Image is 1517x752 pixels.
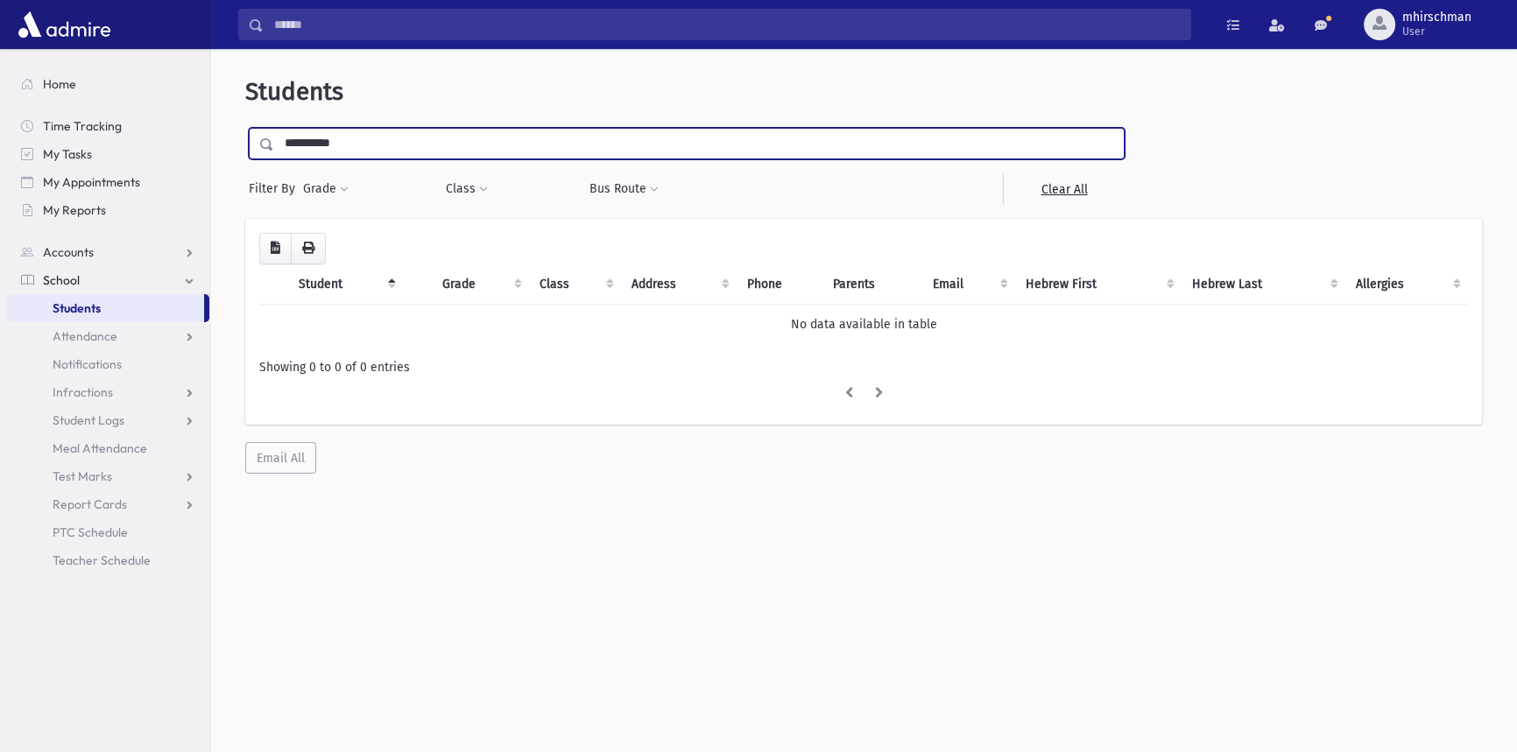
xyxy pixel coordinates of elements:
img: AdmirePro [14,7,115,42]
span: Report Cards [53,496,127,512]
span: My Reports [43,202,106,218]
span: Filter By [249,179,302,198]
span: Time Tracking [43,118,122,134]
span: Students [53,300,101,316]
th: Hebrew Last: activate to sort column ascending [1182,264,1345,305]
a: Home [7,70,209,98]
a: School [7,266,209,294]
span: Teacher Schedule [53,552,151,568]
td: No data available in table [259,304,1468,344]
button: Grade [302,173,349,205]
button: Class [445,173,489,205]
span: Student Logs [53,412,124,428]
a: Time Tracking [7,112,209,140]
a: Teacher Schedule [7,546,209,574]
th: Hebrew First: activate to sort column ascending [1015,264,1182,305]
span: User [1402,25,1471,39]
a: Students [7,294,204,322]
button: Print [291,233,326,264]
span: Test Marks [53,468,112,484]
span: My Appointments [43,174,140,190]
th: Grade: activate to sort column ascending [432,264,529,305]
span: PTC Schedule [53,524,128,540]
span: Meal Attendance [53,440,147,456]
input: Search [264,9,1190,40]
th: Address: activate to sort column ascending [621,264,737,305]
span: Students [245,77,343,106]
a: Student Logs [7,406,209,434]
button: CSV [259,233,292,264]
a: Test Marks [7,462,209,490]
a: Clear All [1003,173,1125,205]
a: Accounts [7,238,209,266]
span: My Tasks [43,146,92,162]
th: Phone [736,264,822,305]
span: Notifications [53,356,122,372]
th: Allergies: activate to sort column ascending [1345,264,1468,305]
span: Accounts [43,244,94,260]
span: Infractions [53,384,113,400]
a: Infractions [7,378,209,406]
a: My Tasks [7,140,209,168]
a: Attendance [7,322,209,350]
th: Parents [822,264,922,305]
th: Email: activate to sort column ascending [921,264,1015,305]
a: PTC Schedule [7,518,209,546]
th: Student: activate to sort column descending [288,264,402,305]
a: My Reports [7,196,209,224]
a: Notifications [7,350,209,378]
span: School [43,272,80,288]
a: Report Cards [7,490,209,518]
span: Home [43,76,76,92]
span: Attendance [53,328,117,344]
a: My Appointments [7,168,209,196]
span: mhirschman [1402,11,1471,25]
div: Showing 0 to 0 of 0 entries [259,358,1468,376]
a: Meal Attendance [7,434,209,462]
th: Class: activate to sort column ascending [529,264,621,305]
button: Email All [245,442,316,474]
button: Bus Route [589,173,660,205]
